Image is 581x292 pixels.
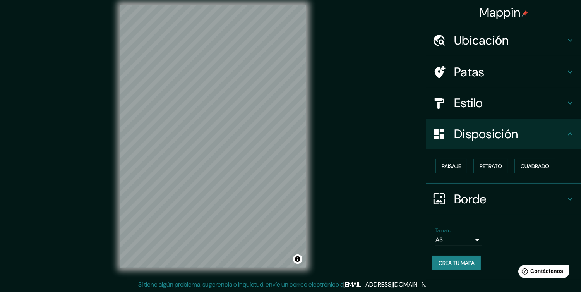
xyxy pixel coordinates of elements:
div: Ubicación [426,25,581,56]
div: Estilo [426,88,581,119]
button: Crea tu mapa [432,256,481,270]
font: Disposición [454,126,518,142]
button: Retrato [473,159,508,173]
font: Tamaño [435,227,451,234]
div: Disposición [426,119,581,149]
div: Borde [426,184,581,215]
font: Cuadrado [521,163,549,170]
button: Activar o desactivar atribución [293,254,302,264]
iframe: Lanzador de widgets de ayuda [512,262,572,283]
font: Estilo [454,95,483,111]
font: Patas [454,64,485,80]
button: Paisaje [435,159,467,173]
font: Mappin [479,4,521,21]
canvas: Mapa [120,5,306,268]
div: Patas [426,57,581,88]
div: A3 [435,234,482,246]
a: [EMAIL_ADDRESS][DOMAIN_NAME] [343,280,439,289]
font: Si tiene algún problema, sugerencia o inquietud, envíe un correo electrónico a [138,280,343,289]
font: Crea tu mapa [439,259,475,266]
img: pin-icon.png [522,10,528,17]
font: Retrato [480,163,502,170]
font: Ubicación [454,32,509,48]
font: Borde [454,191,487,207]
font: A3 [435,236,443,244]
font: Paisaje [442,163,461,170]
button: Cuadrado [514,159,555,173]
